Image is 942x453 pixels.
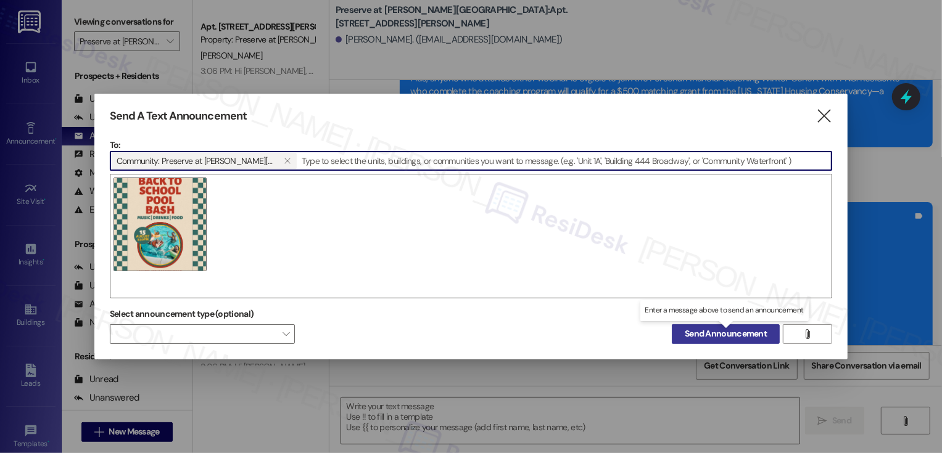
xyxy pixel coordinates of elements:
[117,153,273,169] span: Community: Preserve at Wells Branch
[803,329,812,339] i: 
[110,304,254,324] label: Select announcement type (optional)
[284,156,291,166] i: 
[672,324,780,344] button: Send Announcement
[110,139,833,151] p: To:
[645,305,804,316] p: Enter a message above to send an announcement
[298,152,832,170] input: Type to select the units, buildings, or communities you want to message. (e.g. 'Unit 1A', 'Buildi...
[816,110,833,123] i: 
[110,109,247,123] h3: Send A Text Announcement
[114,178,207,271] img: z88eljwb1vdeurxzouxw.jpg
[685,327,767,340] span: Send Announcement
[278,153,297,169] button: Community: Preserve at Wells Branch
